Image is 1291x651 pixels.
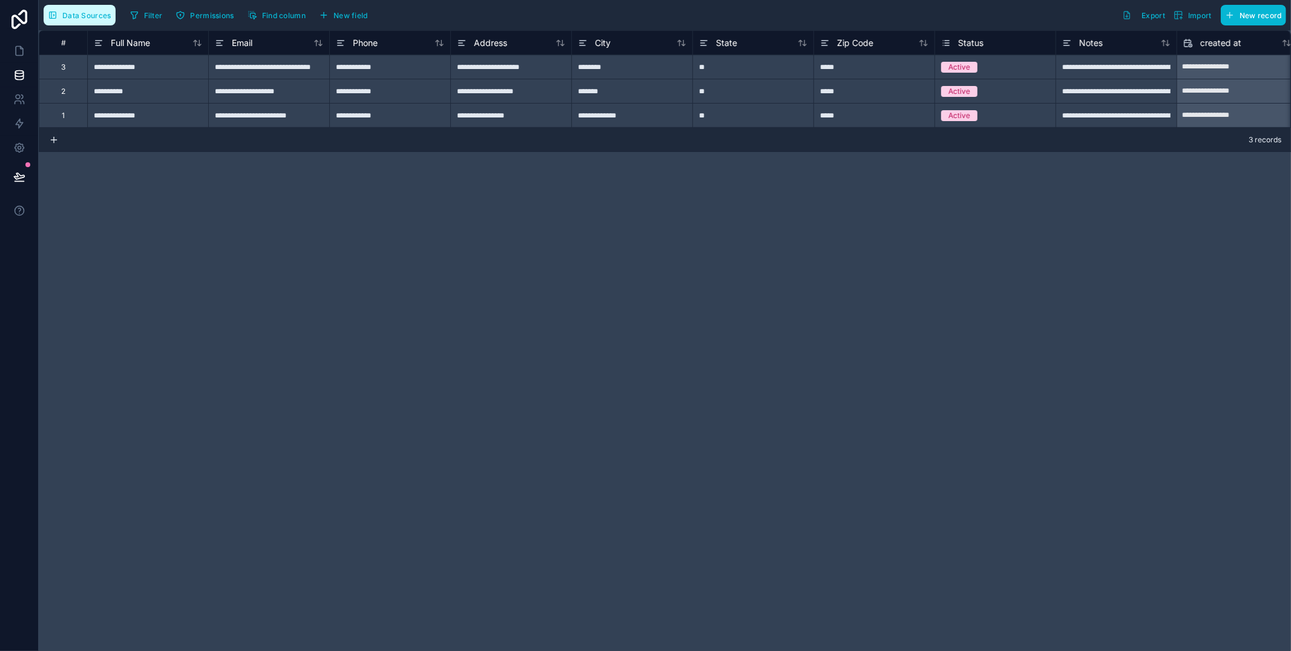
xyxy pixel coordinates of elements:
[243,6,310,24] button: Find column
[262,11,306,20] span: Find column
[958,37,984,49] span: Status
[315,6,372,24] button: New field
[1249,135,1281,145] span: 3 records
[190,11,234,20] span: Permissions
[1169,5,1216,25] button: Import
[716,37,737,49] span: State
[44,5,116,25] button: Data Sources
[1221,5,1286,25] button: New record
[1240,11,1282,20] span: New record
[948,86,970,97] div: Active
[837,37,873,49] span: Zip Code
[232,37,252,49] span: Email
[1200,37,1241,49] span: created at
[1188,11,1212,20] span: Import
[353,37,378,49] span: Phone
[1142,11,1165,20] span: Export
[1079,37,1103,49] span: Notes
[1118,5,1169,25] button: Export
[125,6,167,24] button: Filter
[595,37,611,49] span: City
[948,62,970,73] div: Active
[474,37,507,49] span: Address
[144,11,163,20] span: Filter
[948,110,970,121] div: Active
[48,38,78,47] div: #
[333,11,368,20] span: New field
[111,37,150,49] span: Full Name
[62,111,65,121] div: 1
[1216,5,1286,25] a: New record
[62,11,111,20] span: Data Sources
[171,6,238,24] button: Permissions
[61,62,65,72] div: 3
[171,6,243,24] a: Permissions
[61,87,65,96] div: 2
